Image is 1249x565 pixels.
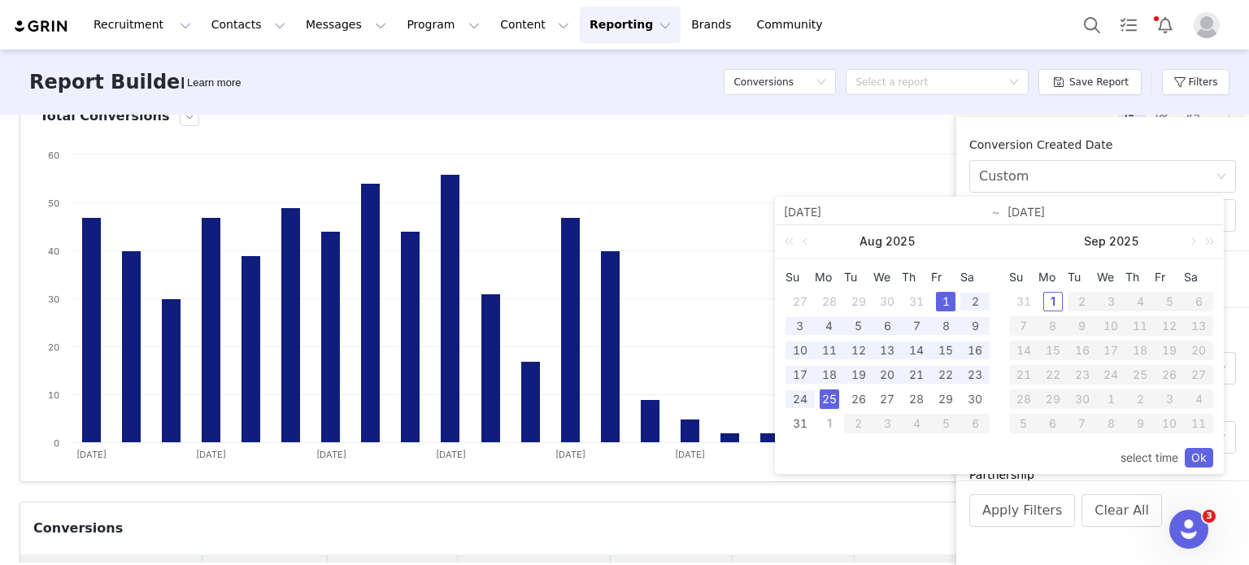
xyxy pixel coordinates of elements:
[1125,341,1155,360] div: 18
[1155,316,1184,336] div: 12
[1068,265,1097,289] th: Tue
[1155,265,1184,289] th: Fri
[936,341,955,360] div: 15
[1155,389,1184,409] div: 3
[1184,363,1213,387] td: September 27, 2025
[786,270,815,285] span: Su
[1068,341,1097,360] div: 16
[1125,316,1155,336] div: 11
[1125,292,1155,311] div: 4
[1184,338,1213,363] td: September 20, 2025
[786,387,815,411] td: August 24, 2025
[1155,292,1184,311] div: 5
[1043,292,1063,311] div: 1
[1155,338,1184,363] td: September 19, 2025
[1155,341,1184,360] div: 19
[1097,387,1126,411] td: October 1, 2025
[1009,289,1038,314] td: August 31, 2025
[1097,363,1126,387] td: September 24, 2025
[873,270,903,285] span: We
[296,7,396,43] button: Messages
[873,414,903,433] div: 3
[907,365,926,385] div: 21
[960,411,990,436] td: September 6, 2025
[1125,411,1155,436] td: October 9, 2025
[1068,270,1097,285] span: Tu
[436,449,466,460] text: [DATE]
[902,338,931,363] td: August 14, 2025
[1097,270,1126,285] span: We
[873,338,903,363] td: August 13, 2025
[1184,414,1213,433] div: 11
[33,234,236,264] strong: You will be notified here and by email
[902,270,931,285] span: Th
[137,84,189,136] img: Profile image for Paden
[858,225,884,258] a: Aug
[1194,12,1220,38] img: placeholder-profile.jpg
[877,292,897,311] div: 30
[1184,389,1213,409] div: 4
[1068,289,1097,314] td: September 2, 2025
[1125,289,1155,314] td: September 4, 2025
[979,161,1029,192] div: Custom
[33,519,123,538] div: Conversions
[1162,69,1229,95] button: Filters
[13,19,70,34] img: grin logo
[786,314,815,338] td: August 3, 2025
[969,467,1236,484] div: Partnership
[790,316,810,336] div: 3
[1184,12,1236,38] button: Profile
[1097,414,1126,433] div: 8
[1155,270,1184,285] span: Fr
[1097,389,1126,409] div: 1
[820,365,839,385] div: 18
[815,411,844,436] td: September 1, 2025
[1038,387,1068,411] td: September 29, 2025
[1097,316,1126,336] div: 10
[844,411,873,436] td: September 2, 2025
[16,349,309,366] p: Customer Ticket
[786,289,815,314] td: July 27, 2025
[1147,7,1183,43] button: Notifications
[1038,314,1068,338] td: September 8, 2025
[11,20,41,50] button: go back
[844,314,873,338] td: August 5, 2025
[1074,7,1110,43] button: Search
[1038,411,1068,436] td: October 6, 2025
[849,292,868,311] div: 29
[1038,341,1068,360] div: 15
[1184,365,1213,385] div: 27
[936,365,955,385] div: 22
[815,338,844,363] td: August 11, 2025
[877,316,897,336] div: 6
[844,414,873,433] div: 2
[907,341,926,360] div: 14
[1068,365,1097,385] div: 23
[877,389,897,409] div: 27
[849,316,868,336] div: 5
[1108,225,1141,258] a: 2025
[1125,338,1155,363] td: September 18, 2025
[1111,7,1147,43] a: Tasks
[786,265,815,289] th: Sun
[1196,225,1217,258] a: Next year (Control + right)
[790,341,810,360] div: 10
[815,289,844,314] td: July 28, 2025
[16,441,45,454] strong: Title
[844,387,873,411] td: August 26, 2025
[1038,365,1068,385] div: 22
[849,341,868,360] div: 12
[799,225,814,258] a: Previous month (PageUp)
[1009,341,1038,360] div: 14
[16,144,309,161] div: Resolved • [DATE]
[931,411,960,436] td: September 5, 2025
[965,292,985,311] div: 2
[790,365,810,385] div: 17
[931,387,960,411] td: August 29, 2025
[931,414,960,433] div: 5
[873,363,903,387] td: August 20, 2025
[902,265,931,289] th: Thu
[1009,363,1038,387] td: September 21, 2025
[76,449,107,460] text: [DATE]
